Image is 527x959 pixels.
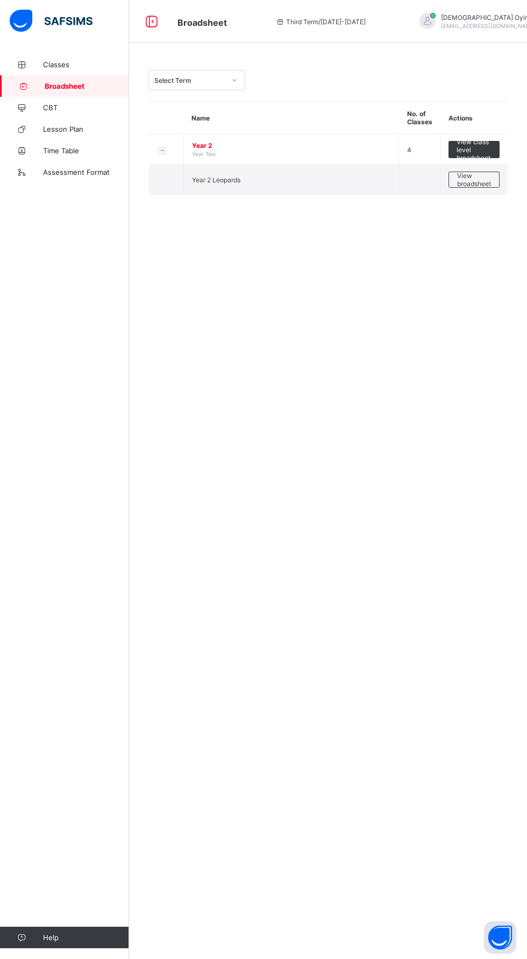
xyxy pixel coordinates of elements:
span: Lesson Plan [43,125,129,133]
button: Open asap [484,921,516,954]
div: Select Term [154,76,225,84]
th: Name [183,102,399,134]
span: Broadsheet [45,82,129,90]
span: Classes [43,60,129,69]
span: Broadsheet [177,17,227,28]
span: Year 2 Leopards [192,176,240,184]
span: Year 2 [192,141,391,150]
span: Assessment Format [43,168,129,176]
span: Help [43,933,129,942]
span: View class level broadsheet [457,138,492,162]
span: Time Table [43,146,129,155]
a: View broadsheet [448,172,500,180]
th: Actions [440,102,508,134]
span: 4 [407,146,411,154]
a: View class level broadsheet [448,141,500,149]
img: safsims [10,10,92,32]
span: Year Two [192,151,216,157]
span: CBT [43,103,129,112]
span: View broadsheet [457,172,491,188]
span: session/term information [275,18,366,26]
th: No. of Classes [399,102,440,134]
